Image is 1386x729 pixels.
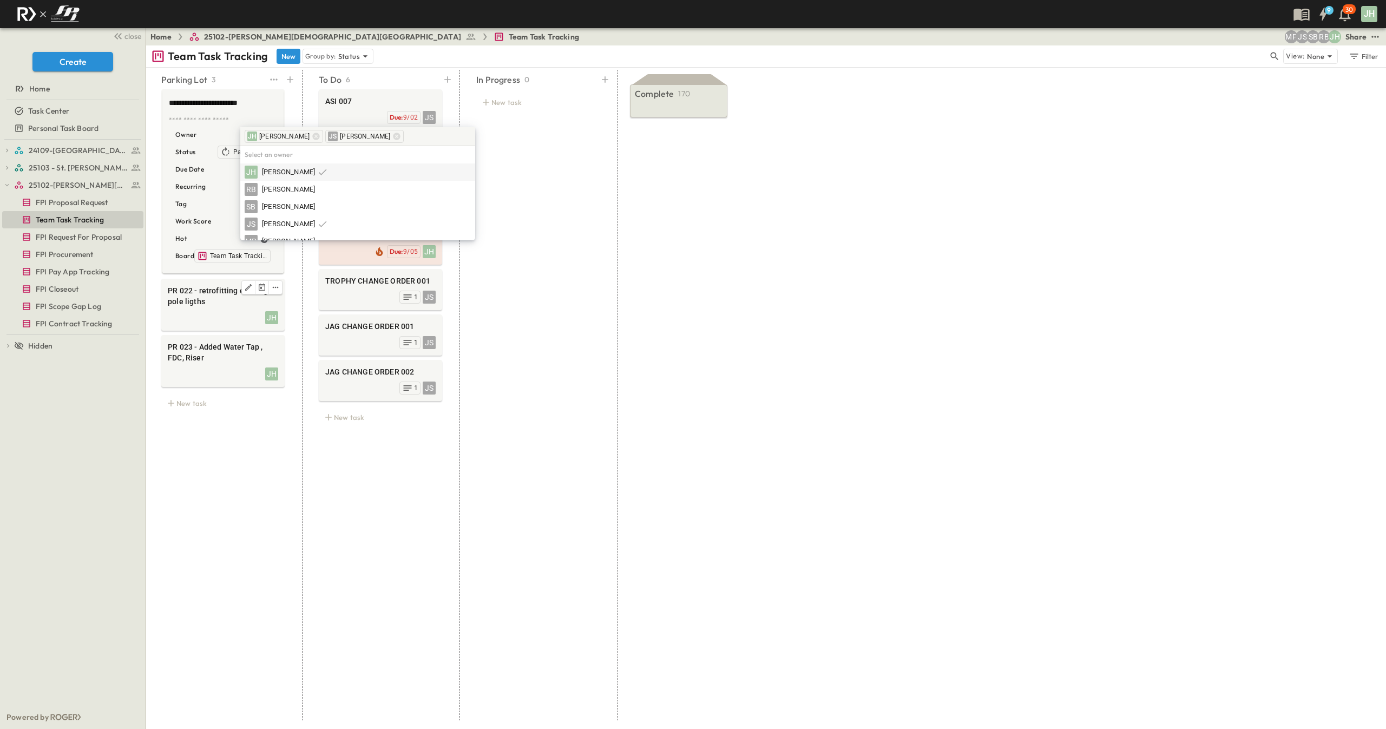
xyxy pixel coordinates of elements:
[245,200,258,213] div: SB
[29,83,50,94] span: Home
[36,301,101,312] span: FPI Scope Gap Log
[1369,30,1382,43] button: test
[204,31,461,42] span: 25102-[PERSON_NAME][DEMOGRAPHIC_DATA][GEOGRAPHIC_DATA]
[2,247,141,262] a: FPI Procurement
[2,81,141,96] a: Home
[29,162,128,173] span: 25103 - St. [PERSON_NAME] Phase 2
[168,285,278,307] span: PR 022 - retrofitting existing pole ligths
[2,159,143,176] div: 25103 - St. [PERSON_NAME] Phase 2test
[28,340,52,351] span: Hidden
[423,336,436,349] div: JS
[210,252,268,260] span: Team Task Tracking
[2,121,141,136] a: Personal Task Board
[245,235,258,248] div: MP
[14,160,141,175] a: 25103 - St. [PERSON_NAME] Phase 2
[2,299,141,314] a: FPI Scope Gap Log
[150,31,586,42] nav: breadcrumbs
[242,281,255,294] button: Edit
[255,281,269,294] button: Tracking Date Menu
[1327,6,1331,15] h6: 9
[403,114,418,121] span: 9/02
[414,293,418,301] span: 1
[189,31,476,42] a: 25102-[PERSON_NAME][DEMOGRAPHIC_DATA][GEOGRAPHIC_DATA]
[1328,30,1341,43] div: Jose Hurtado (jhurtado@fpibuilders.com)
[168,341,278,363] span: PR 023 - Added Water Tap , FDC, Riser
[269,281,282,294] button: edit
[319,89,442,130] div: ASI 007JSDue:9/02
[2,263,143,280] div: FPI Pay App Trackingtest
[635,87,674,100] p: Complete
[175,147,195,157] p: Status
[1361,6,1377,22] div: JH
[325,275,436,286] span: TROPHY CHANGE ORDER 001
[262,237,315,247] span: [PERSON_NAME]
[161,335,285,387] div: PR 023 - Added Water Tap , FDC, RiserJH
[338,51,360,62] p: Status
[36,318,113,329] span: FPI Contract Tracking
[36,232,122,242] span: FPI Request For Proposal
[1345,5,1353,14] p: 30
[2,176,143,194] div: 25102-Christ The Redeemer Anglican Churchtest
[1307,51,1324,62] p: None
[14,143,141,158] a: 24109-St. Teresa of Calcutta Parish Hall
[1296,30,1309,43] div: Jesse Sullivan (jsullivan@fpibuilders.com)
[36,214,104,225] span: Team Task Tracking
[1360,5,1378,23] button: JH
[265,367,278,380] div: JH
[2,264,141,279] a: FPI Pay App Tracking
[175,233,187,244] p: Hot
[2,315,143,332] div: FPI Contract Trackingtest
[267,72,280,87] button: test
[2,211,143,228] div: Team Task Trackingtest
[319,360,442,401] div: JAG CHANGE ORDER 002JS1
[245,218,258,231] div: JS
[423,111,436,124] div: JS
[36,197,108,208] span: FPI Proposal Request
[245,166,258,179] div: JH
[277,49,300,64] button: New
[265,311,278,324] div: JH
[414,384,418,392] span: 1
[2,194,143,211] div: FPI Proposal Requesttest
[325,366,436,377] span: JAG CHANGE ORDER 002
[494,31,579,42] a: Team Task Tracking
[175,181,206,192] p: Recurring
[1317,30,1330,43] div: Regina Barnett (rbarnett@fpibuilders.com)
[2,195,141,210] a: FPI Proposal Request
[240,146,475,163] h6: Select an owner
[29,145,128,156] span: 24109-St. Teresa of Calcutta Parish Hall
[168,49,268,64] p: Team Task Tracking
[14,178,141,193] a: 25102-Christ The Redeemer Anglican Church
[262,185,315,195] span: [PERSON_NAME]
[423,245,436,258] div: JH
[346,74,350,85] p: 6
[233,148,268,156] span: Parking Lot
[28,123,98,134] span: Personal Task Board
[175,216,211,227] p: Work Score
[319,410,442,425] div: New task
[2,298,143,315] div: FPI Scope Gap Logtest
[247,132,257,141] div: JH
[13,3,83,25] img: c8d7d1ed905e502e8f77bf7063faec64e13b34fdb1f2bdd94b0e311fc34f8000.png
[2,103,141,119] a: Task Center
[2,246,143,263] div: FPI Procurementtest
[150,31,172,42] a: Home
[423,382,436,395] div: JS
[1345,31,1367,42] div: Share
[1312,4,1334,24] button: 9
[212,74,216,85] p: 3
[2,316,141,331] a: FPI Contract Tracking
[2,120,143,137] div: Personal Task Boardtest
[325,321,436,332] span: JAG CHANGE ORDER 001
[1286,50,1305,62] p: View:
[524,74,529,85] p: 0
[2,229,141,245] a: FPI Request For Proposal
[1348,50,1379,62] div: Filter
[175,251,194,261] p: Board
[175,129,196,140] p: Owner
[29,180,128,191] span: 25102-Christ The Redeemer Anglican Church
[262,167,315,178] span: [PERSON_NAME]
[245,183,258,196] div: RB
[2,228,143,246] div: FPI Request For Proposaltest
[319,73,341,86] p: To Do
